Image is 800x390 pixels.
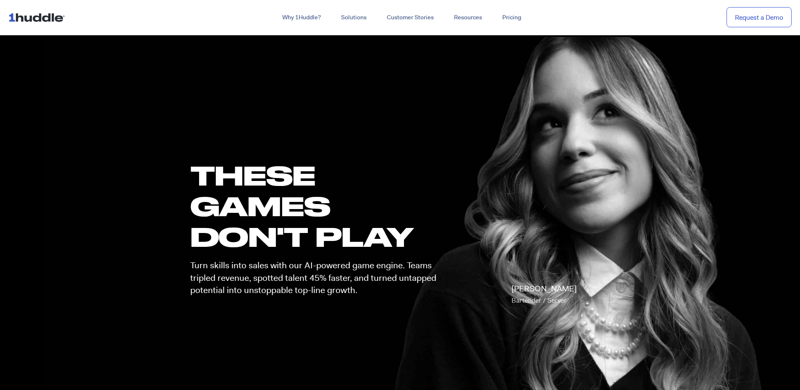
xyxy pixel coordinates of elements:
[8,9,68,25] img: ...
[511,296,567,305] span: Bartender / Server
[331,10,377,25] a: Solutions
[272,10,331,25] a: Why 1Huddle?
[511,283,577,306] p: [PERSON_NAME]
[190,259,444,296] p: Turn skills into sales with our AI-powered game engine. Teams tripled revenue, spotted talent 45%...
[727,7,792,28] a: Request a Demo
[444,10,492,25] a: Resources
[492,10,531,25] a: Pricing
[190,160,444,252] h1: these GAMES DON'T PLAY
[377,10,444,25] a: Customer Stories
